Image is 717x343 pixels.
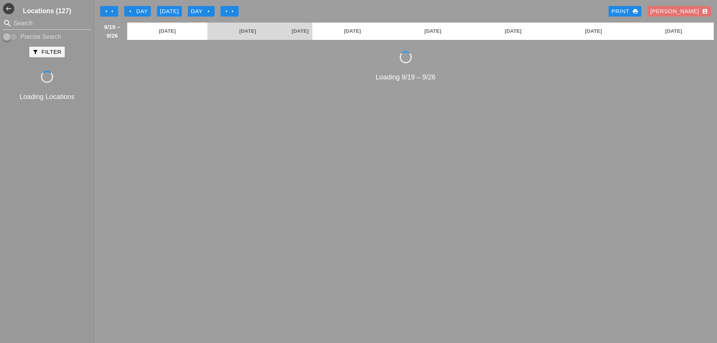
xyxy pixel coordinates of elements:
button: Day [188,6,215,17]
button: Move Ahead 1 Week [221,6,239,17]
i: arrow_right [230,8,236,14]
div: Enable Precise search to match search terms exactly. [3,32,91,41]
i: arrow_left [127,8,133,14]
i: arrow_right [224,8,230,14]
a: [DATE] [473,23,553,40]
div: [PERSON_NAME] [650,7,708,16]
i: account_box [702,8,708,14]
div: Loading Locations [2,92,93,102]
i: filter_alt [32,49,38,55]
span: 9/19 – 9/26 [101,23,123,40]
div: Filter [32,48,61,56]
a: [DATE] [553,23,633,40]
a: [DATE] [288,23,312,40]
button: Day [124,6,151,17]
button: Shrink Sidebar [3,3,14,14]
button: Move Back 1 Week [100,6,118,17]
a: [DATE] [634,23,714,40]
div: Day [127,7,148,16]
div: Loading 9/19 – 9/26 [97,72,714,82]
button: [PERSON_NAME] [647,6,711,17]
i: west [3,3,14,14]
a: Print [609,6,641,17]
i: arrow_left [103,8,109,14]
div: Print [612,7,638,16]
i: search [3,19,12,28]
div: Day [191,7,212,16]
label: Precise Search [20,33,61,41]
a: [DATE] [312,23,393,40]
input: Search [14,17,81,29]
a: [DATE] [207,23,288,40]
div: [DATE] [160,7,179,16]
button: Filter [29,47,64,57]
i: arrow_right [206,8,212,14]
button: [DATE] [157,6,182,17]
i: print [632,8,638,14]
a: [DATE] [127,23,207,40]
i: arrow_left [109,8,115,14]
a: [DATE] [393,23,473,40]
